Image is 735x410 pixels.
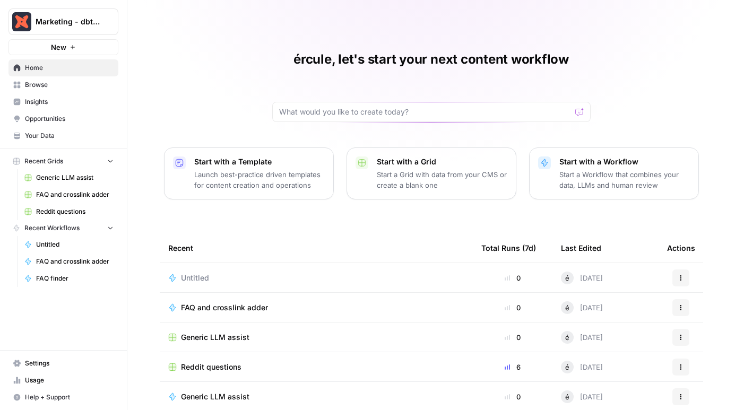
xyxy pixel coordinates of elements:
a: Browse [8,76,118,93]
div: Last Edited [561,233,601,263]
span: Generic LLM assist [181,391,249,402]
span: FAQ and crosslink adder [181,302,268,313]
input: What would you like to create today? [279,107,571,117]
a: Settings [8,355,118,372]
a: Generic LLM assist [168,391,464,402]
button: Start with a TemplateLaunch best-practice driven templates for content creation and operations [164,147,334,199]
span: Generic LLM assist [36,173,114,182]
div: 0 [481,273,544,283]
a: FAQ finder [20,270,118,287]
a: Opportunities [8,110,118,127]
span: New [51,42,66,53]
button: Start with a GridStart a Grid with data from your CMS or create a blank one [347,147,516,199]
div: 0 [481,302,544,313]
span: Settings [25,359,114,368]
a: Generic LLM assist [168,332,464,343]
a: Home [8,59,118,76]
span: FAQ and crosslink adder [36,257,114,266]
span: é [565,273,569,283]
a: Generic LLM assist [20,169,118,186]
span: Recent Workflows [24,223,80,233]
button: Recent Grids [8,153,118,169]
a: FAQ and crosslink adder [20,186,118,203]
a: Untitled [20,236,118,253]
a: FAQ and crosslink adder [168,302,464,313]
p: Start a Workflow that combines your data, LLMs and human review [559,169,690,190]
span: Untitled [181,273,209,283]
button: Start with a WorkflowStart a Workflow that combines your data, LLMs and human review [529,147,699,199]
span: Marketing - dbt Labs [36,16,100,27]
span: Help + Support [25,392,114,402]
p: Launch best-practice driven templates for content creation and operations [194,169,325,190]
span: é [565,391,569,402]
a: Usage [8,372,118,389]
div: [DATE] [561,390,603,403]
p: Start a Grid with data from your CMS or create a blank one [377,169,507,190]
div: 0 [481,391,544,402]
p: Start with a Workflow [559,156,690,167]
span: Reddit questions [181,362,241,372]
div: [DATE] [561,301,603,314]
span: Recent Grids [24,156,63,166]
div: [DATE] [561,272,603,284]
a: Untitled [168,273,464,283]
span: Generic LLM assist [181,332,249,343]
div: [DATE] [561,331,603,344]
a: Your Data [8,127,118,144]
span: FAQ finder [36,274,114,283]
a: Insights [8,93,118,110]
button: Workspace: Marketing - dbt Labs [8,8,118,35]
span: Insights [25,97,114,107]
div: Actions [667,233,695,263]
div: Recent [168,233,464,263]
a: FAQ and crosslink adder [20,253,118,270]
a: Reddit questions [168,362,464,372]
a: Reddit questions [20,203,118,220]
div: Total Runs (7d) [481,233,536,263]
span: é [565,332,569,343]
img: Marketing - dbt Labs Logo [12,12,31,31]
button: Help + Support [8,389,118,406]
button: Recent Workflows [8,220,118,236]
span: é [565,302,569,313]
div: 6 [481,362,544,372]
div: 0 [481,332,544,343]
p: Start with a Template [194,156,325,167]
span: Home [25,63,114,73]
p: Start with a Grid [377,156,507,167]
span: é [565,362,569,372]
span: Opportunities [25,114,114,124]
span: Reddit questions [36,207,114,216]
span: Your Data [25,131,114,141]
span: Untitled [36,240,114,249]
span: Browse [25,80,114,90]
button: New [8,39,118,55]
div: [DATE] [561,361,603,373]
h1: ércule, let's start your next content workflow [293,51,569,68]
span: FAQ and crosslink adder [36,190,114,199]
span: Usage [25,376,114,385]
